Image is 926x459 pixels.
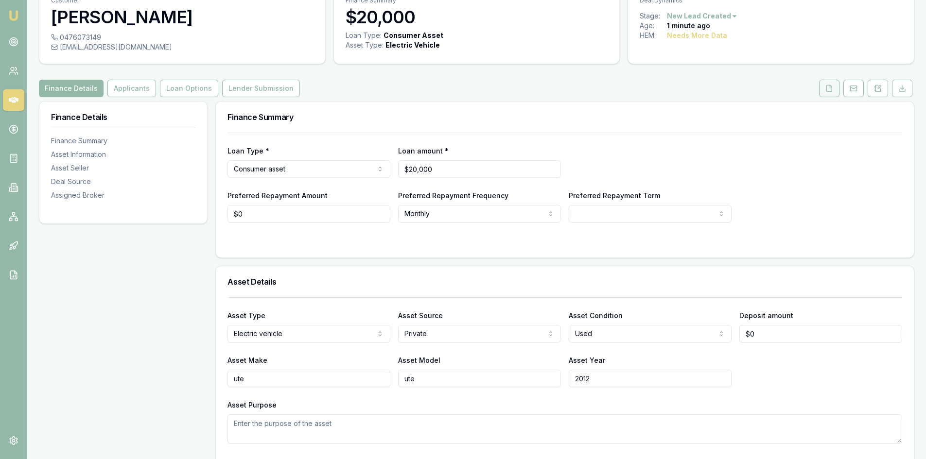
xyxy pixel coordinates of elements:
div: Needs More Data [667,31,727,40]
input: $ [227,205,390,222]
a: Finance Details [39,80,105,97]
input: $ [398,160,561,178]
div: Asset Seller [51,163,195,173]
label: Preferred Repayment Amount [227,191,328,200]
h3: Finance Summary [227,113,902,121]
div: Asset Type : [346,40,384,50]
div: Electric Vehicle [385,40,440,50]
label: Asset Type [227,311,265,320]
label: Asset Year [569,356,605,364]
div: 1 minute ago [667,21,710,31]
h3: Finance Details [51,113,195,121]
div: Asset Information [51,150,195,159]
button: Loan Options [160,80,218,97]
div: Finance Summary [51,136,195,146]
label: Asset Source [398,311,443,320]
input: $ [739,325,902,342]
label: Preferred Repayment Term [569,191,660,200]
button: Lender Submission [222,80,300,97]
h3: [PERSON_NAME] [51,7,314,27]
div: Age: [640,21,667,31]
a: Applicants [105,80,158,97]
a: Lender Submission [220,80,302,97]
button: Applicants [107,80,156,97]
label: Loan Type * [227,147,269,155]
label: Deposit amount [739,311,793,320]
div: Consumer Asset [384,31,443,40]
div: HEM: [640,31,667,40]
img: emu-icon-u.png [8,10,19,21]
div: Loan Type: [346,31,382,40]
label: Asset Model [398,356,440,364]
div: Deal Source [51,177,195,187]
h3: $20,000 [346,7,608,27]
label: Asset Purpose [227,401,277,409]
label: Asset Condition [569,311,623,320]
a: Loan Options [158,80,220,97]
div: 0476073149 [51,33,314,42]
div: Stage: [640,11,667,21]
div: [EMAIL_ADDRESS][DOMAIN_NAME] [51,42,314,52]
div: Assigned Broker [51,190,195,200]
button: New Lead Created [667,11,738,21]
label: Preferred Repayment Frequency [398,191,508,200]
button: Finance Details [39,80,104,97]
label: Asset Make [227,356,267,364]
label: Loan amount * [398,147,449,155]
h3: Asset Details [227,278,902,286]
